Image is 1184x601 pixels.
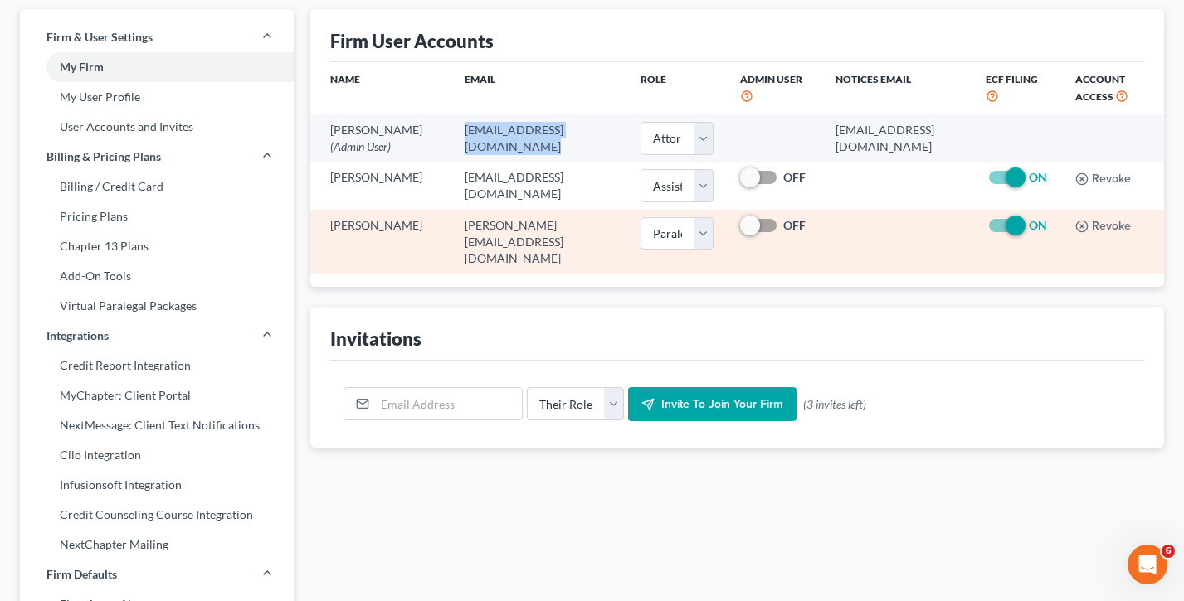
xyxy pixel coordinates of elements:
button: Revoke [1075,220,1131,233]
a: My User Profile [20,82,294,112]
a: MyChapter: Client Portal [20,380,294,410]
a: Billing / Credit Card [20,172,294,201]
a: Virtual Paralegal Packages [20,291,294,321]
div: Firm User Accounts [330,29,494,53]
strong: ON [1029,170,1047,184]
td: [EMAIL_ADDRESS][DOMAIN_NAME] [451,162,626,210]
th: Name [310,62,451,114]
span: Firm & User Settings [46,29,153,46]
a: Billing & Pricing Plans [20,142,294,172]
a: Clio Integration [20,440,294,470]
td: [PERSON_NAME][EMAIL_ADDRESS][DOMAIN_NAME] [451,210,626,274]
input: Email Address [375,388,522,419]
span: Invite to join your firm [661,397,783,411]
td: [EMAIL_ADDRESS][DOMAIN_NAME] [822,114,973,162]
span: ECF Filing [986,73,1038,85]
span: 6 [1162,545,1175,558]
a: Firm Defaults [20,560,294,589]
a: Add-On Tools [20,261,294,291]
td: [EMAIL_ADDRESS][DOMAIN_NAME] [451,114,626,162]
strong: OFF [783,218,806,232]
span: (3 invites left) [803,396,866,413]
a: Credit Report Integration [20,351,294,380]
td: [PERSON_NAME] [310,162,451,210]
th: Email [451,62,626,114]
td: [PERSON_NAME] [310,210,451,274]
td: [PERSON_NAME] [310,114,451,162]
th: Role [627,62,727,114]
a: Credit Counseling Course Integration [20,500,294,530]
button: Invite to join your firm [628,387,797,422]
a: NextChapter Mailing [20,530,294,560]
a: Infusionsoft Integration [20,470,294,500]
span: Admin User [740,73,802,85]
span: (Admin User) [330,139,391,153]
a: My Firm [20,52,294,82]
iframe: Intercom live chat [1128,545,1167,584]
span: Account Access [1075,73,1125,103]
strong: OFF [783,170,806,184]
th: Notices Email [822,62,973,114]
a: User Accounts and Invites [20,112,294,142]
strong: ON [1029,218,1047,232]
span: Billing & Pricing Plans [46,148,161,165]
button: Revoke [1075,172,1131,186]
div: Invitations [330,327,421,351]
a: Firm & User Settings [20,22,294,52]
a: Pricing Plans [20,201,294,231]
span: Integrations [46,327,109,344]
span: Firm Defaults [46,566,117,583]
a: Integrations [20,321,294,351]
a: Chapter 13 Plans [20,231,294,261]
a: NextMessage: Client Text Notifications [20,410,294,440]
